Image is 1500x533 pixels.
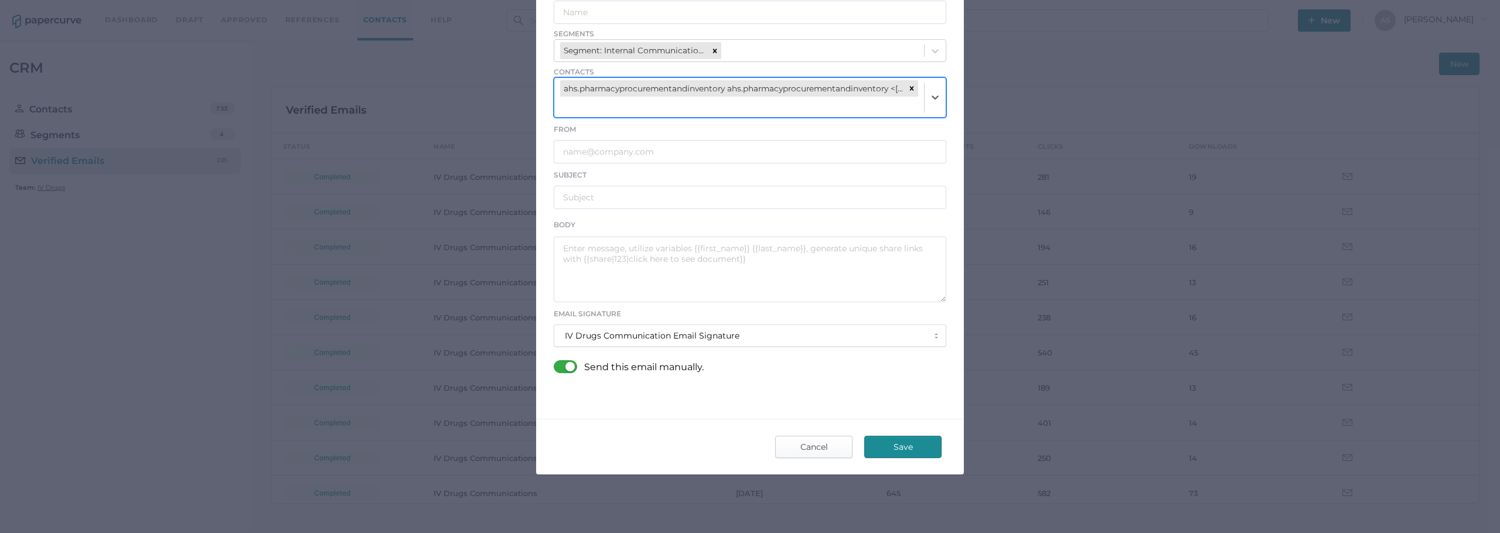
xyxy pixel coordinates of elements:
span: From [554,125,576,134]
input: Name [554,1,946,24]
span: Body [554,220,575,229]
div: IV Drugs Communication Email Signature [565,330,928,341]
span: Contacts [554,67,946,77]
div: Segment: Internal Communications [560,42,708,59]
input: name@company.com [554,140,946,163]
span: Save [875,436,930,457]
button: Save [864,436,942,458]
span: Email Signature [554,309,621,318]
button: IV Drugs Communication Email Signature [554,324,946,347]
span: Segments [554,29,946,39]
p: Send this email manually. [584,361,704,374]
div: ahs.pharmacyprocurementandinventory ahs.pharmacyprocurementandinventory <[EMAIL_ADDRESS][DOMAIN_N... [560,80,905,97]
input: Subject [554,186,946,209]
span: Subject [554,170,587,179]
span: Cancel [786,436,841,457]
button: Cancel [775,436,853,458]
